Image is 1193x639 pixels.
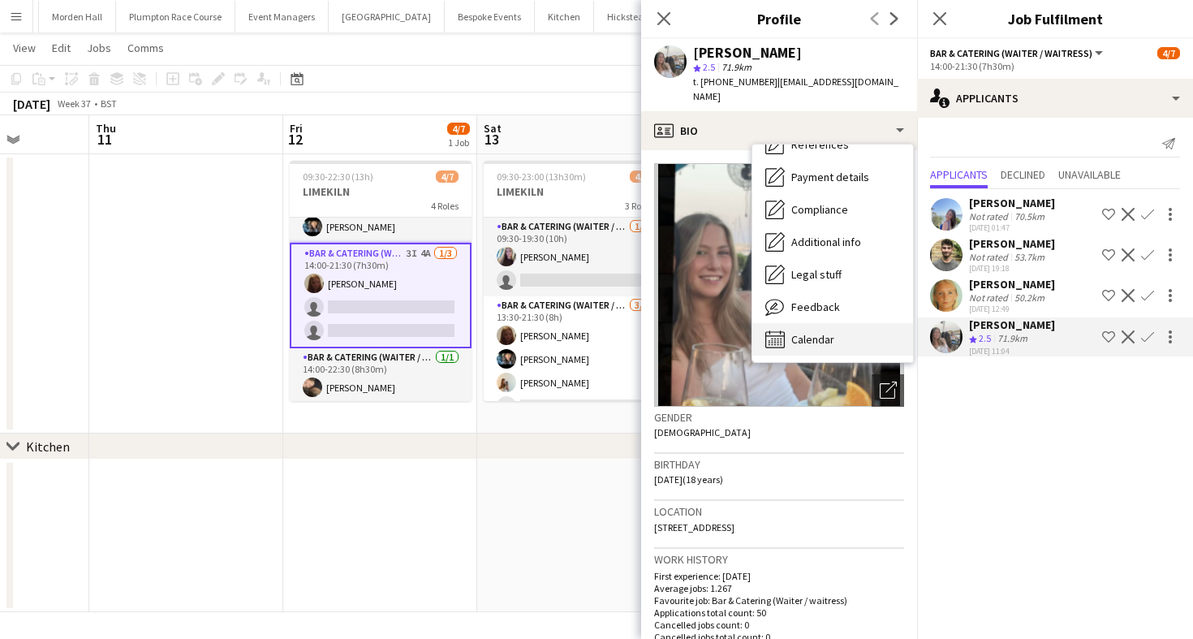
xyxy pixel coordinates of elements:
h3: Location [654,504,904,519]
app-card-role: Bar & Catering (Waiter / waitress)1/114:00-22:30 (8h30m)[PERSON_NAME] [290,348,472,404]
div: [DATE] 19:18 [969,263,1055,274]
span: 4/7 [447,123,470,135]
div: Kitchen [26,438,70,455]
img: Crew avatar or photo [654,163,904,407]
app-job-card: 09:30-22:30 (13h)4/7LIMEKILN4 RolesBar & Catering (Waiter / waitress)2/209:30-19:30 (10h)[PERSON_... [290,161,472,401]
div: Feedback [752,291,913,323]
span: Compliance [791,202,848,217]
div: 53.7km [1011,251,1048,263]
button: Bespoke Events [445,1,535,32]
button: Event Managers [235,1,329,32]
span: 09:30-22:30 (13h) [303,171,373,183]
div: 1 Job [448,136,469,149]
h3: LIMEKILN [290,184,472,199]
span: Payment details [791,170,869,184]
div: References [752,128,913,161]
p: Average jobs: 1.267 [654,582,904,594]
div: [DATE] 01:47 [969,222,1055,233]
span: Week 37 [54,97,94,110]
span: [DEMOGRAPHIC_DATA] [654,426,751,438]
button: Bar & Catering (Waiter / waitress) [930,47,1105,59]
div: 70.5km [1011,210,1048,222]
div: [DATE] [13,96,50,112]
span: | [EMAIL_ADDRESS][DOMAIN_NAME] [693,76,898,102]
div: BST [101,97,117,110]
span: Fri [290,121,303,136]
span: Comms [127,41,164,55]
span: 12 [287,130,303,149]
button: Morden Hall [39,1,116,32]
span: Calendar [791,332,834,347]
span: Edit [52,41,71,55]
div: 71.9km [994,332,1031,346]
div: Legal stuff [752,258,913,291]
span: Sat [484,121,502,136]
div: Bio [641,111,917,150]
span: 4 Roles [431,200,459,212]
div: 14:00-21:30 (7h30m) [930,60,1180,72]
h3: Job Fulfilment [917,8,1193,29]
h3: Work history [654,552,904,567]
div: [DATE] 12:49 [969,304,1055,314]
span: References [791,137,849,152]
app-card-role: Bar & Catering (Waiter / waitress)3I4A1/314:00-21:30 (7h30m)[PERSON_NAME] [290,243,472,348]
span: 3 Roles [625,200,652,212]
span: Thu [96,121,116,136]
span: Additional info [791,235,861,249]
div: Compliance [752,193,913,226]
div: [PERSON_NAME] [969,196,1055,210]
span: Applicants [930,169,988,180]
button: Hickstead [594,1,663,32]
div: [PERSON_NAME] [969,317,1055,332]
span: t. [PHONE_NUMBER] [693,76,777,88]
span: Jobs [87,41,111,55]
h3: Gender [654,410,904,425]
p: First experience: [DATE] [654,570,904,582]
div: Calendar [752,323,913,356]
p: Cancelled jobs count: 0 [654,619,904,631]
span: Bar & Catering (Waiter / waitress) [930,47,1092,59]
p: Applications total count: 50 [654,607,904,619]
a: View [6,37,42,58]
span: Feedback [791,300,840,314]
span: Declined [1001,169,1045,180]
div: Not rated [969,210,1011,222]
div: Open photos pop-in [872,374,904,407]
span: 4/8 [630,171,652,183]
h3: LIMEKILN [484,184,665,199]
span: 2.5 [979,332,991,344]
p: Favourite job: Bar & Catering (Waiter / waitress) [654,594,904,607]
span: View [13,41,36,55]
div: [PERSON_NAME] [693,45,802,60]
a: Jobs [80,37,118,58]
div: [PERSON_NAME] [969,236,1055,251]
h3: Profile [641,8,917,29]
div: Not rated [969,251,1011,263]
span: 4/7 [436,171,459,183]
div: 50.2km [1011,291,1048,304]
span: 13 [481,130,502,149]
span: 09:30-23:00 (13h30m) [497,171,586,183]
app-job-card: 09:30-23:00 (13h30m)4/8LIMEKILN3 RolesBar & Catering (Waiter / waitress)1/209:30-19:30 (10h)[PERS... [484,161,665,401]
button: [GEOGRAPHIC_DATA] [329,1,445,32]
a: Comms [121,37,170,58]
div: Payment details [752,161,913,193]
span: 71.9km [718,61,755,73]
button: Plumpton Race Course [116,1,235,32]
app-card-role: Bar & Catering (Waiter / waitress)3/413:30-21:30 (8h)[PERSON_NAME][PERSON_NAME][PERSON_NAME] [484,296,665,422]
span: [STREET_ADDRESS] [654,521,734,533]
div: [DATE] 11:04 [969,346,1055,356]
div: [PERSON_NAME] [969,277,1055,291]
div: Applicants [917,79,1193,118]
span: 2.5 [703,61,715,73]
a: Edit [45,37,77,58]
span: [DATE] (18 years) [654,473,723,486]
span: Unavailable [1058,169,1121,180]
span: 11 [93,130,116,149]
div: Additional info [752,226,913,258]
h3: Birthday [654,457,904,472]
span: 4/7 [1157,47,1180,59]
div: Not rated [969,291,1011,304]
